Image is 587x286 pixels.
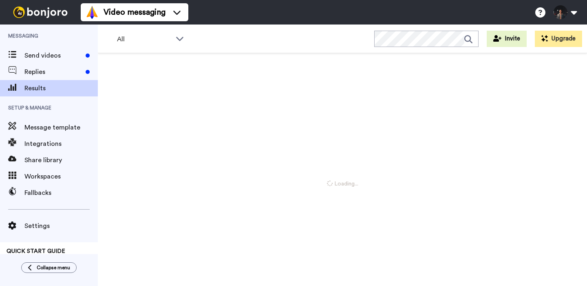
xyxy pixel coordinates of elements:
[24,83,98,93] span: Results
[21,262,77,273] button: Collapse menu
[104,7,166,18] span: Video messaging
[7,248,65,254] span: QUICK START GUIDE
[24,123,98,132] span: Message template
[24,139,98,149] span: Integrations
[24,67,82,77] span: Replies
[487,31,527,47] button: Invite
[24,172,98,181] span: Workspaces
[327,180,358,188] span: Loading...
[117,34,172,44] span: All
[535,31,582,47] button: Upgrade
[10,7,71,18] img: bj-logo-header-white.svg
[37,264,70,271] span: Collapse menu
[24,221,98,231] span: Settings
[24,51,82,60] span: Send videos
[24,188,98,198] span: Fallbacks
[24,155,98,165] span: Share library
[86,6,99,19] img: vm-color.svg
